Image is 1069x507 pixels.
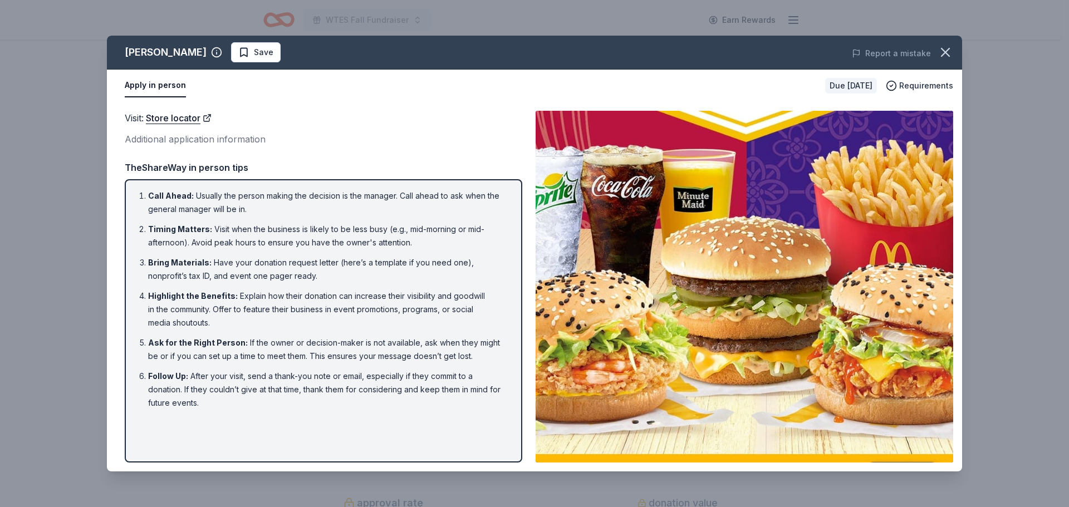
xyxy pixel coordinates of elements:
[125,132,522,146] div: Additional application information
[899,79,953,92] span: Requirements
[536,111,953,462] img: Image for McDonald's
[148,258,212,267] span: Bring Materials :
[148,289,506,329] li: Explain how their donation can increase their visibility and goodwill in the community. Offer to ...
[146,111,212,125] a: Store locator
[148,224,212,234] span: Timing Matters :
[125,111,522,125] div: Visit :
[231,42,281,62] button: Save
[148,191,194,200] span: Call Ahead :
[148,338,248,347] span: Ask for the Right Person :
[148,291,238,301] span: Highlight the Benefits :
[254,46,273,59] span: Save
[825,78,877,93] div: Due [DATE]
[148,256,506,283] li: Have your donation request letter (here’s a template if you need one), nonprofit’s tax ID, and ev...
[148,336,506,363] li: If the owner or decision-maker is not available, ask when they might be or if you can set up a ti...
[148,223,506,249] li: Visit when the business is likely to be less busy (e.g., mid-morning or mid-afternoon). Avoid pea...
[125,74,186,97] button: Apply in person
[148,189,506,216] li: Usually the person making the decision is the manager. Call ahead to ask when the general manager...
[148,371,188,381] span: Follow Up :
[886,79,953,92] button: Requirements
[852,47,931,60] button: Report a mistake
[125,160,522,175] div: TheShareWay in person tips
[125,43,207,61] div: [PERSON_NAME]
[148,370,506,410] li: After your visit, send a thank-you note or email, especially if they commit to a donation. If the...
